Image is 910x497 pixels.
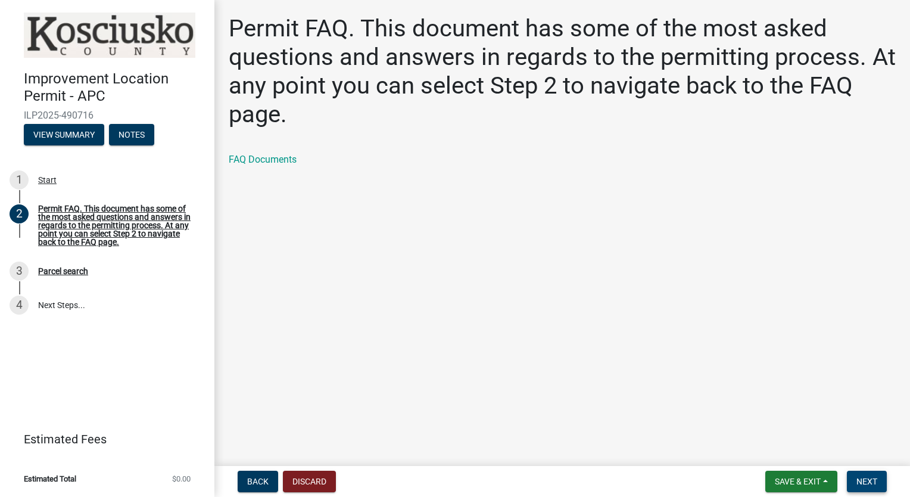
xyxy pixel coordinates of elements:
span: Back [247,477,269,486]
wm-modal-confirm: Notes [109,131,154,140]
div: 3 [10,262,29,281]
img: Kosciusko County, Indiana [24,13,195,58]
a: FAQ Documents [229,154,297,165]
wm-modal-confirm: Summary [24,131,104,140]
div: Parcel search [38,267,88,275]
span: Estimated Total [24,475,76,483]
div: 1 [10,170,29,190]
h1: Permit FAQ. This document has some of the most asked questions and answers in regards to the perm... [229,14,896,129]
h4: Improvement Location Permit - APC [24,70,205,105]
button: Notes [109,124,154,145]
a: Estimated Fees [10,427,195,451]
span: ILP2025-490716 [24,110,191,121]
span: Next [856,477,877,486]
div: Permit FAQ. This document has some of the most asked questions and answers in regards to the perm... [38,204,195,246]
button: Discard [283,471,336,492]
div: Start [38,176,57,184]
button: View Summary [24,124,104,145]
button: Back [238,471,278,492]
span: $0.00 [172,475,191,483]
button: Save & Exit [765,471,837,492]
div: 2 [10,204,29,223]
span: Save & Exit [775,477,821,486]
div: 4 [10,296,29,315]
button: Next [847,471,887,492]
